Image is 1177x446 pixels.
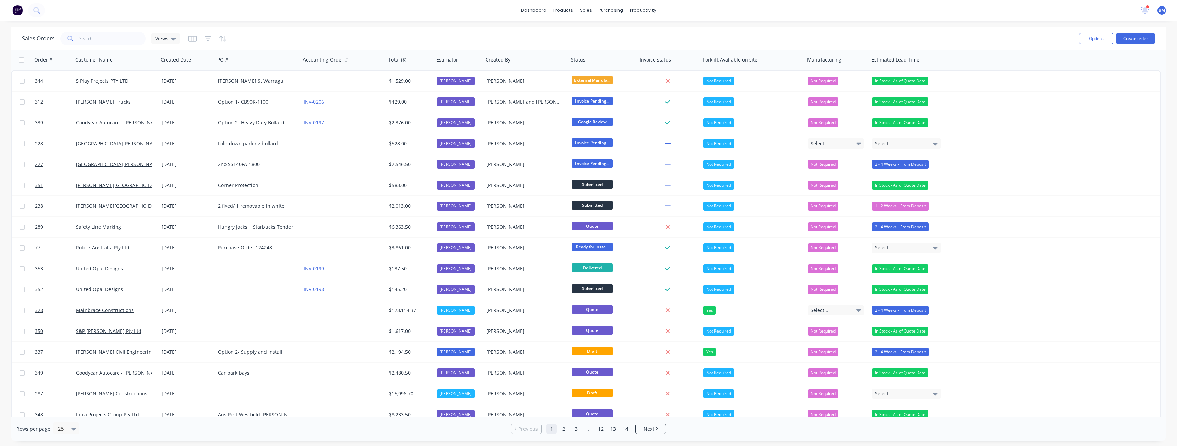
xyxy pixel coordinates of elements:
[161,369,212,376] div: [DATE]
[35,140,43,147] span: 228
[486,286,562,293] div: [PERSON_NAME]
[218,140,294,147] div: Fold down parking bollard
[76,369,163,376] a: Goodyear Autocare - [PERSON_NAME]
[872,285,928,294] div: In Stock - As of Quote Date
[486,369,562,376] div: [PERSON_NAME]
[389,203,429,210] div: $2,013.00
[608,424,618,434] a: Page 13
[437,285,475,294] div: [PERSON_NAME]
[811,224,836,230] span: Not Required
[639,56,671,63] div: Invoice status
[872,368,928,377] div: In Stock - As of Quote Date
[703,306,716,315] div: Yes
[577,5,595,15] div: sales
[872,160,929,169] div: 2 - 4 Weeks - From Deposit
[389,244,429,251] div: $3,861.00
[437,306,475,315] div: [PERSON_NAME]
[437,327,475,336] div: [PERSON_NAME]
[389,98,429,105] div: $429.00
[508,424,669,434] ul: Pagination
[572,263,613,272] span: Delivered
[636,425,666,432] a: Next page
[811,244,836,251] span: Not Required
[389,390,429,397] div: $15,996.70
[811,78,836,84] span: Not Required
[35,411,43,418] span: 348
[35,112,76,133] a: 339
[303,119,324,126] a: INV-0197
[1079,33,1113,44] button: Options
[572,284,613,293] span: Submitted
[572,76,613,84] span: External Manufa...
[155,35,168,42] span: Views
[12,5,23,15] img: Factory
[76,98,131,105] a: [PERSON_NAME] Trucks
[808,264,838,273] button: Not Required
[437,410,475,419] div: [PERSON_NAME]
[703,222,734,231] div: Not Required
[22,35,55,42] h1: Sales Orders
[436,56,458,63] div: Estimator
[811,203,836,210] span: Not Required
[161,349,212,355] div: [DATE]
[303,56,348,63] div: Accounting Order #
[161,244,212,251] div: [DATE]
[34,56,52,63] div: Order #
[76,161,161,167] a: [GEOGRAPHIC_DATA][PERSON_NAME]
[76,390,147,397] a: [PERSON_NAME] Constructions
[437,202,475,211] div: [PERSON_NAME]
[161,78,212,84] div: [DATE]
[486,182,562,189] div: [PERSON_NAME]
[871,56,919,63] div: Estimated Lead Time
[389,286,429,293] div: $145.20
[808,160,838,169] button: Not Required
[644,425,654,432] span: Next
[76,328,141,334] a: S&P [PERSON_NAME] Pty Ltd
[437,139,475,148] div: [PERSON_NAME]
[161,328,212,335] div: [DATE]
[583,424,594,434] a: Jump forward
[703,139,734,148] div: Not Required
[572,389,613,397] span: Draft
[811,369,836,376] span: Not Required
[35,224,43,230] span: 289
[161,286,212,293] div: [DATE]
[76,349,154,355] a: [PERSON_NAME] Civil Engineering
[572,409,613,418] span: Quote
[303,98,324,105] a: INV-0206
[595,5,626,15] div: purchasing
[218,224,294,230] div: Hungry Jacks + Starbucks Tender
[546,424,557,434] a: Page 1 is your current page
[388,56,406,63] div: Total ($)
[389,265,429,272] div: $137.50
[486,224,562,230] div: [PERSON_NAME]
[218,182,294,189] div: Corner Protection
[518,5,550,15] a: dashboard
[76,307,134,313] a: Mainbrace Constructions
[486,390,562,397] div: [PERSON_NAME]
[703,389,734,398] div: Not Required
[811,119,836,126] span: Not Required
[389,369,429,376] div: $2,480.50
[486,56,510,63] div: Created By
[807,56,841,63] div: Manufacturing
[572,326,613,335] span: Quote
[35,196,76,216] a: 238
[303,265,324,272] a: INV-0199
[218,98,294,105] div: Option 1- CB90R-1100
[35,71,76,91] a: 344
[161,119,212,126] div: [DATE]
[218,244,294,251] div: Purchase Order 124248
[76,78,128,84] a: 5 Play Projects PTY LTD
[35,182,43,189] span: 351
[511,425,541,432] a: Previous page
[389,140,429,147] div: $528.00
[16,425,50,432] span: Rows per page
[35,363,76,383] a: 349
[35,404,76,425] a: 348
[389,349,429,355] div: $2,194.50
[808,181,838,190] button: Not Required
[35,238,76,258] a: 77
[486,161,562,168] div: [PERSON_NAME]
[389,161,429,168] div: $2,546.50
